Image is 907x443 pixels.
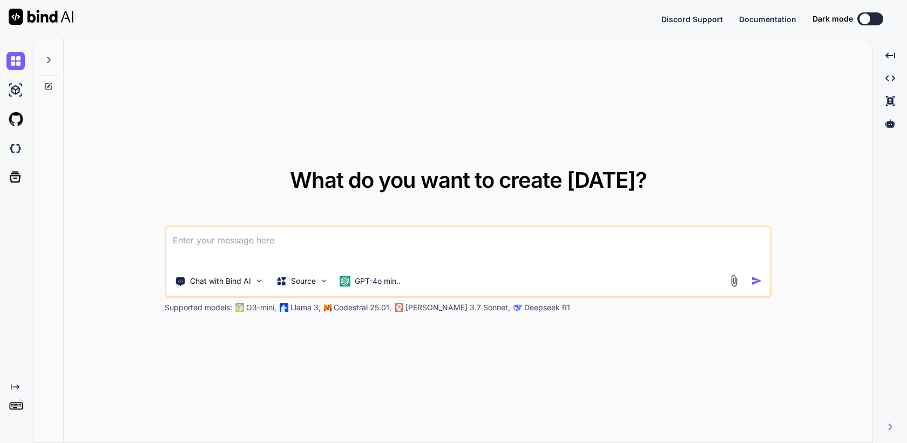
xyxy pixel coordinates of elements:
p: Deepseek R1 [524,302,570,313]
img: Mistral-AI [324,304,331,311]
span: Discord Support [661,15,723,24]
img: claude [513,303,522,312]
p: Codestral 25.01, [334,302,391,313]
img: GPT-4o mini [340,276,350,287]
img: claude [395,303,403,312]
img: icon [751,275,762,287]
p: O3-mini, [246,302,276,313]
p: Llama 3, [290,302,321,313]
p: Source [291,276,316,287]
img: GPT-4 [235,303,244,312]
p: [PERSON_NAME] 3.7 Sonnet, [405,302,510,313]
p: Chat with Bind AI [190,276,251,287]
p: Supported models: [165,302,232,313]
img: attachment [728,275,740,287]
img: chat [6,52,25,70]
button: Documentation [739,13,796,25]
span: Documentation [739,15,796,24]
img: githubLight [6,110,25,128]
img: ai-studio [6,81,25,99]
p: GPT-4o min.. [355,276,401,287]
span: What do you want to create [DATE]? [290,167,647,193]
img: Pick Models [319,276,328,285]
img: Bind AI [9,9,73,25]
img: darkCloudIdeIcon [6,139,25,158]
span: Dark mode [813,13,853,24]
button: Discord Support [661,13,723,25]
img: Pick Tools [254,276,263,285]
img: Llama2 [280,303,288,312]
